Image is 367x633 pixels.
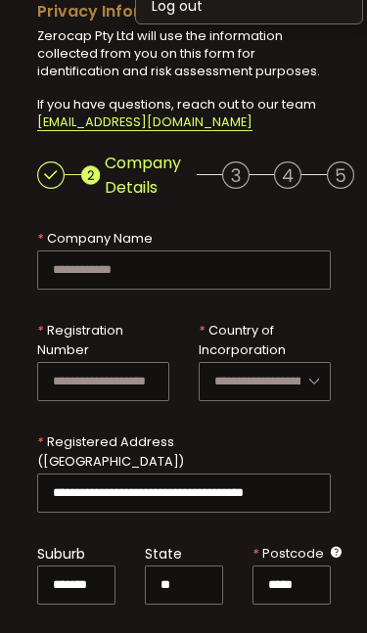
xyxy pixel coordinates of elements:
span: If you have questions, reach out to our team [37,96,316,113]
span: Zerocap Pty Ltd will use the information collected from you on this form for identification and r... [37,27,320,79]
span: Company Details [105,151,197,200]
iframe: Chat Widget [269,539,367,633]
